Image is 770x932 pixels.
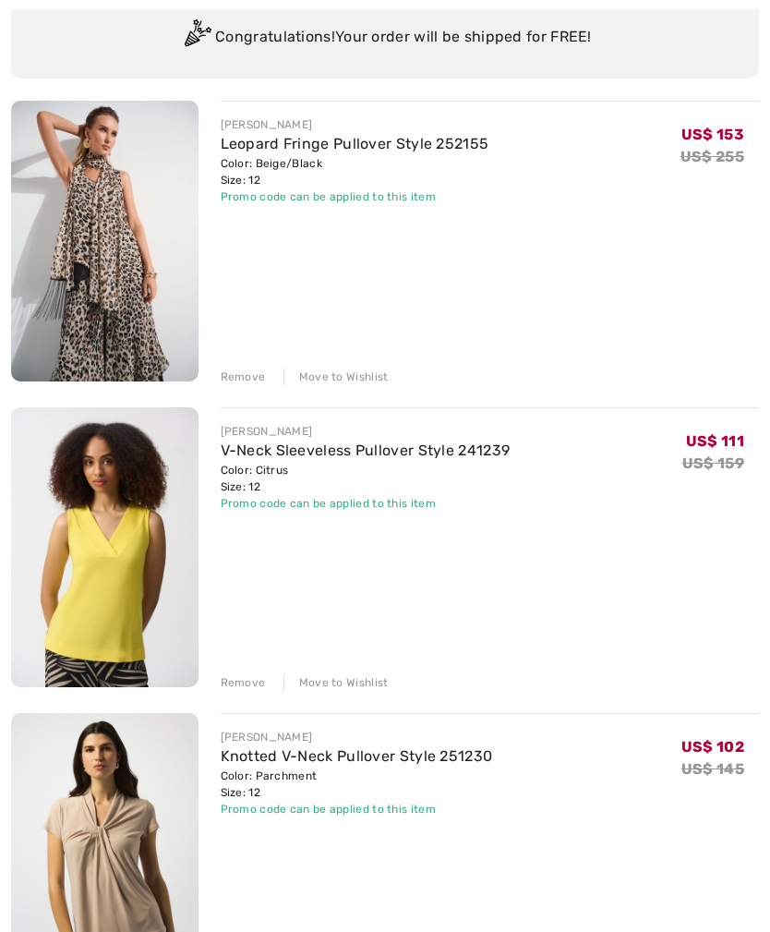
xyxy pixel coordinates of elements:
[682,454,744,472] s: US$ 159
[680,148,744,165] s: US$ 255
[221,674,266,691] div: Remove
[221,188,489,205] div: Promo code can be applied to this item
[178,19,215,56] img: Congratulation2.svg
[221,462,511,495] div: Color: Citrus Size: 12
[681,760,744,778] s: US$ 145
[681,738,744,756] span: US$ 102
[221,369,266,385] div: Remove
[283,369,389,385] div: Move to Wishlist
[11,101,199,381] img: Leopard Fringe Pullover Style 252155
[221,116,489,133] div: [PERSON_NAME]
[33,19,737,56] div: Congratulations! Your order will be shipped for FREE!
[221,442,511,459] a: V-Neck Sleeveless Pullover Style 241239
[221,768,493,801] div: Color: Parchment Size: 12
[221,135,489,152] a: Leopard Fringe Pullover Style 252155
[221,495,511,512] div: Promo code can be applied to this item
[681,126,744,143] span: US$ 153
[221,155,489,188] div: Color: Beige/Black Size: 12
[686,432,744,450] span: US$ 111
[221,801,493,817] div: Promo code can be applied to this item
[221,423,511,440] div: [PERSON_NAME]
[221,729,493,745] div: [PERSON_NAME]
[11,407,199,687] img: V-Neck Sleeveless Pullover Style 241239
[283,674,389,691] div: Move to Wishlist
[221,747,493,765] a: Knotted V-Neck Pullover Style 251230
